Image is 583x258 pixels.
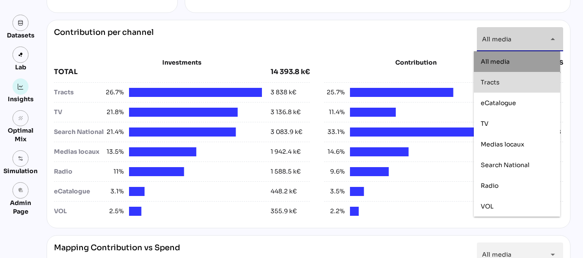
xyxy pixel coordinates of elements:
div: 1 942.4 k€ [271,147,301,156]
span: Tracts [481,78,500,86]
div: 14 393.8 k€ [271,67,310,77]
div: 355.9 k€ [271,207,297,216]
span: 3.1% [103,187,124,196]
span: 9.6% [324,167,345,176]
div: 3 136.8 k€ [271,108,301,117]
span: TV [481,120,488,127]
div: Datasets [7,31,35,40]
span: 13.5% [103,147,124,156]
span: All media [481,58,510,65]
div: 1 588.5 k€ [271,167,301,176]
span: VOL [481,202,494,210]
div: Optimal Mix [3,126,38,143]
div: Medias locaux [54,147,103,156]
div: 448.2 k€ [271,187,297,196]
span: 14.6% [324,147,345,156]
i: admin_panel_settings [18,187,24,193]
img: graph.svg [18,84,24,90]
div: Contribution per channel [54,27,154,51]
div: Radio [54,167,103,176]
div: Admin Page [3,199,38,216]
div: Insights [8,95,34,103]
div: 3 838 k€ [271,88,296,97]
span: Search National [481,161,529,169]
span: 33.1% [324,127,345,137]
span: 26.7% [103,88,124,97]
span: eCatalogue [481,99,516,107]
div: Tracts [54,88,103,97]
div: Investments [54,58,310,67]
div: VOL [54,207,103,216]
div: eCatalogue [54,187,103,196]
span: 21.8% [103,108,124,117]
span: 3.5% [324,187,345,196]
div: Search National [54,127,103,137]
span: 25.7% [324,88,345,97]
div: TOTAL [54,67,271,77]
span: 2.2% [324,207,345,216]
span: Radio [481,182,498,190]
div: Lab [11,63,30,71]
img: data.svg [18,20,24,26]
span: 11.4% [324,108,345,117]
div: TV [54,108,103,117]
img: lab.svg [18,52,24,58]
span: 11% [103,167,124,176]
span: Medias locaux [481,140,524,148]
span: 21.4% [103,127,124,137]
div: 3 083.9 k€ [271,127,303,137]
span: All media [482,35,511,43]
div: Simulation [3,167,38,175]
img: settings.svg [18,155,24,162]
i: grain [18,115,24,121]
i: arrow_drop_down [548,34,558,44]
div: Contribution [346,58,486,67]
span: 2.5% [103,207,124,216]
